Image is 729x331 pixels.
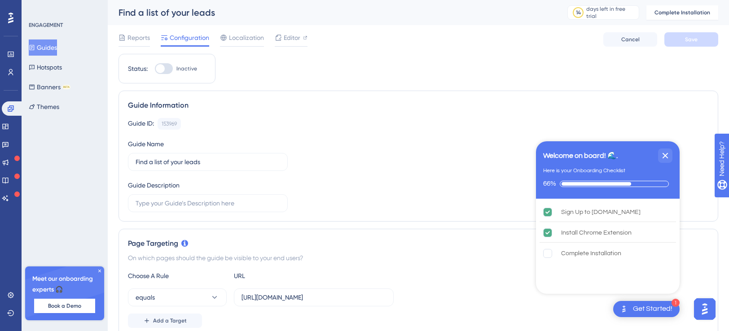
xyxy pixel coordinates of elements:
div: Sign Up to UserGuiding.com is complete. [540,202,676,222]
div: On which pages should the guide be visible to your end users? [128,253,709,263]
div: Guide Information [128,100,709,111]
input: Type your Guide’s Description here [136,198,280,208]
span: Editor [284,32,300,43]
span: Inactive [176,65,197,72]
span: Save [685,36,698,43]
button: equals [128,288,227,306]
span: Complete Installation [654,9,710,16]
div: Guide Name [128,139,164,149]
div: 153969 [162,120,177,127]
div: Page Targeting [128,238,709,249]
div: 1 [672,299,680,307]
span: Add a Target [153,317,187,324]
div: Find a list of your leads [119,6,545,19]
span: Configuration [170,32,209,43]
button: Book a Demo [34,299,95,313]
div: URL [234,270,333,281]
iframe: UserGuiding AI Assistant Launcher [691,296,718,322]
div: ENGAGEMENT [29,22,63,29]
div: Choose A Rule [128,270,227,281]
div: Guide ID: [128,118,154,130]
button: Save [664,32,718,47]
span: Reports [127,32,150,43]
button: Hotspots [29,59,62,75]
span: Book a Demo [48,302,81,309]
div: 66% [543,180,556,188]
div: Install Chrome Extension is complete. [540,223,676,243]
span: Cancel [621,36,640,43]
div: Here is your Onboarding Checklist [543,166,625,175]
div: Install Chrome Extension [561,227,632,238]
img: launcher-image-alternative-text [619,304,629,314]
input: yourwebsite.com/path [242,292,386,302]
button: Add a Target [128,314,202,328]
div: days left in free trial [586,5,636,20]
input: Type your Guide’s Name here [136,157,280,167]
span: equals [136,292,155,303]
div: 14 [576,9,581,16]
button: Cancel [603,32,657,47]
div: Checklist Container [536,141,680,294]
div: Welcome on board! 🌊. [543,150,618,161]
button: Complete Installation [646,5,718,20]
div: Complete Installation [561,248,621,259]
div: Checklist items [536,199,680,291]
div: Status: [128,63,148,74]
span: Localization [229,32,264,43]
div: Guide Description [128,180,180,191]
span: Need Help? [21,2,56,13]
div: Checklist progress: 66% [543,180,672,188]
div: BETA [62,85,70,89]
button: Themes [29,99,59,115]
span: Meet our onboarding experts 🎧 [32,274,97,295]
div: Get Started! [633,304,672,314]
div: Open Get Started! checklist, remaining modules: 1 [613,301,680,317]
div: Close Checklist [658,148,672,163]
div: Complete Installation is incomplete. [540,244,676,263]
button: Guides [29,39,57,56]
div: Sign Up to [DOMAIN_NAME] [561,207,641,218]
button: BannersBETA [29,79,70,95]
